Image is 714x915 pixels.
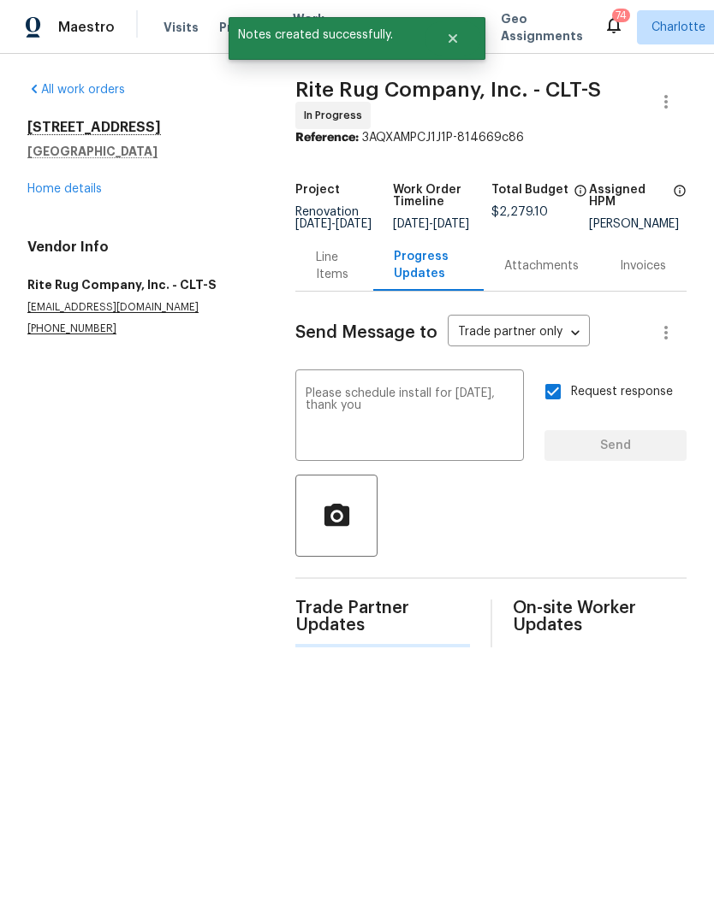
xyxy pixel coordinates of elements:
a: All work orders [27,84,125,96]
span: Maestro [58,19,115,36]
div: [PERSON_NAME] [589,218,687,230]
textarea: Please schedule install for [DATE], thank you [306,387,514,447]
h5: Assigned HPM [589,184,668,208]
span: The total cost of line items that have been proposed by Opendoor. This sum includes line items th... [574,184,587,206]
div: Line Items [316,249,353,283]
span: In Progress [304,107,369,124]
a: Home details [27,183,102,195]
h5: Total Budget [491,184,568,196]
span: Projects [219,19,272,36]
span: [DATE] [295,218,331,230]
h5: Rite Rug Company, Inc. - CLT-S [27,276,254,293]
h4: Vendor Info [27,239,254,256]
span: [DATE] [433,218,469,230]
span: Send Message to [295,324,437,341]
span: Renovation [295,206,372,230]
span: Geo Assignments [501,10,583,44]
div: 74 [616,7,627,24]
span: $2,279.10 [491,206,548,218]
span: [DATE] [336,218,372,230]
span: Work Orders [293,10,336,44]
div: Attachments [504,257,579,274]
div: Progress Updates [394,248,463,282]
button: Close [425,21,481,56]
h5: Work Order Timeline [393,184,491,208]
span: The hpm assigned to this work order. [673,184,687,218]
span: - [393,218,469,230]
div: 3AQXAMPCJ1J1P-814669c86 [295,129,687,146]
div: Invoices [620,257,666,274]
span: Trade Partner Updates [295,599,469,634]
span: Rite Rug Company, Inc. - CLT-S [295,80,601,100]
span: Request response [571,383,673,401]
span: On-site Worker Updates [513,599,687,634]
span: Visits [164,19,199,36]
span: [DATE] [393,218,429,230]
span: Notes created successfully. [229,17,425,53]
b: Reference: [295,132,359,144]
div: Trade partner only [448,319,590,347]
h5: Project [295,184,340,196]
span: - [295,218,372,230]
